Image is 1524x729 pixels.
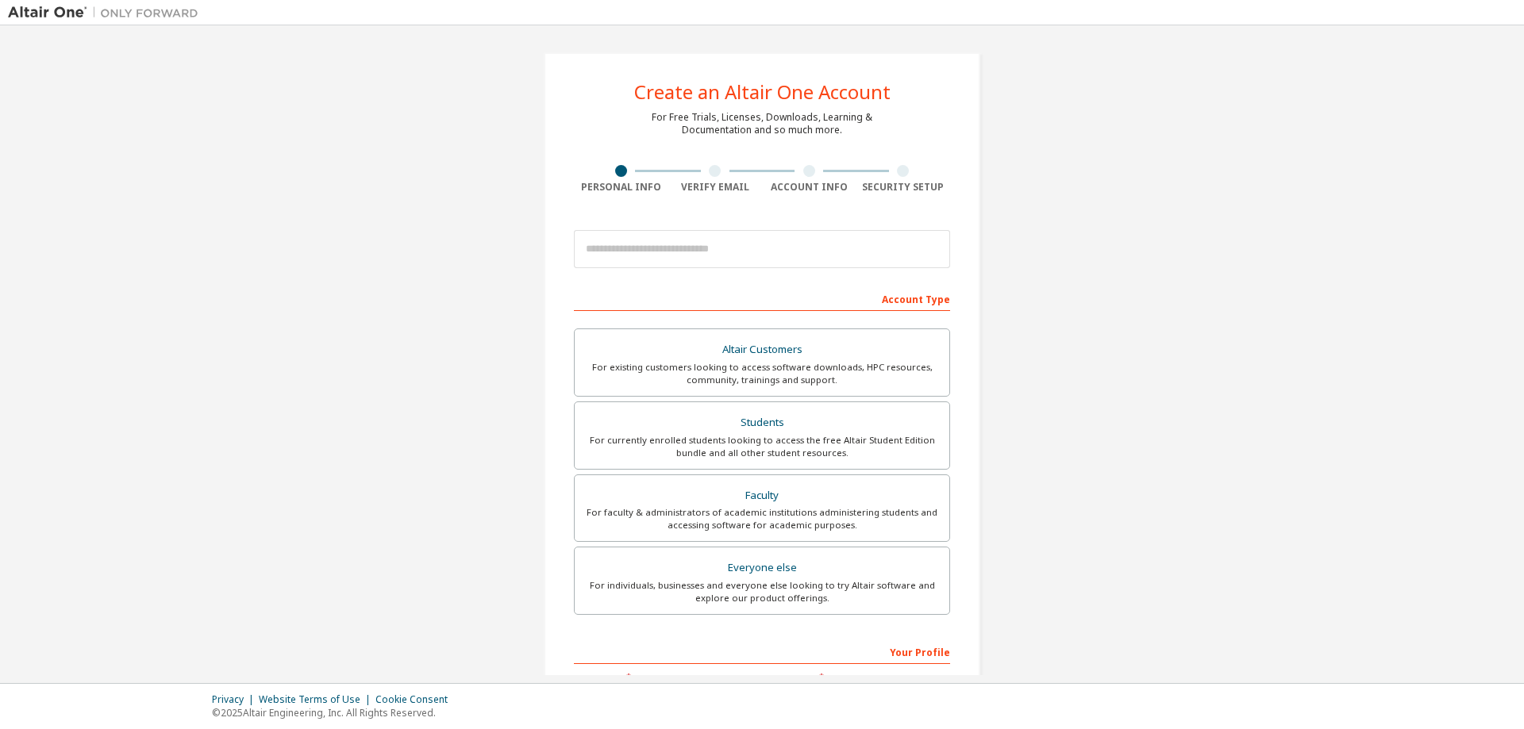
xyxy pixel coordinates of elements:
label: Last Name [767,672,950,685]
div: Everyone else [584,557,940,579]
div: For individuals, businesses and everyone else looking to try Altair software and explore our prod... [584,579,940,604]
div: Account Type [574,286,950,311]
div: Altair Customers [584,339,940,361]
div: For faculty & administrators of academic institutions administering students and accessing softwa... [584,506,940,531]
div: Verify Email [668,181,763,194]
div: For currently enrolled students looking to access the free Altair Student Edition bundle and all ... [584,434,940,459]
div: For Free Trials, Licenses, Downloads, Learning & Documentation and so much more. [652,111,872,136]
div: Your Profile [574,639,950,664]
p: © 2025 Altair Engineering, Inc. All Rights Reserved. [212,706,457,719]
div: Students [584,412,940,434]
div: Faculty [584,485,940,507]
div: Create an Altair One Account [634,82,891,102]
div: Privacy [212,693,259,706]
label: First Name [574,672,757,685]
div: Account Info [762,181,856,194]
div: For existing customers looking to access software downloads, HPC resources, community, trainings ... [584,361,940,386]
div: Security Setup [856,181,951,194]
div: Cookie Consent [375,693,457,706]
div: Website Terms of Use [259,693,375,706]
img: Altair One [8,5,206,21]
div: Personal Info [574,181,668,194]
